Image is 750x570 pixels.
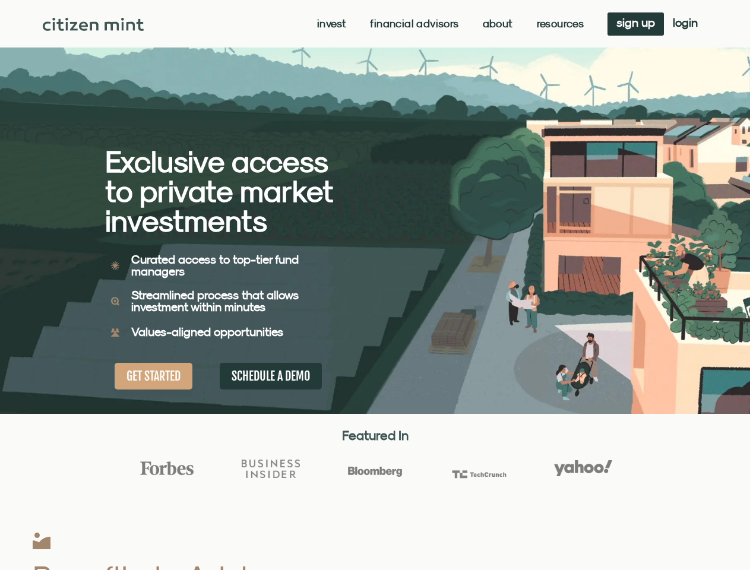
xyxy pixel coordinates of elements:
a: login [664,12,707,36]
a: sign up [607,12,664,36]
nav: Menu [317,18,584,30]
a: About [483,18,513,30]
a: Invest [317,18,346,30]
a: Financial Advisors [370,18,458,30]
span: login [673,18,698,27]
b: Values-aligned opportunities [131,325,283,338]
span: SCHEDULE A DEMO [232,369,310,384]
img: Citizen Mint [43,18,144,31]
b: Curated access to top-tier fund managers [131,252,299,278]
span: sign up [616,18,655,27]
a: GET STARTED [115,363,192,389]
h2: Exclusive access to private market investments [105,147,334,236]
a: SCHEDULE A DEMO [220,363,322,389]
span: GET STARTED [126,369,181,384]
img: Forbes Logo [138,461,196,476]
b: Streamlined process that allows investment within minutes [131,288,299,313]
a: Resources [537,18,584,30]
strong: Featured In [342,427,409,443]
